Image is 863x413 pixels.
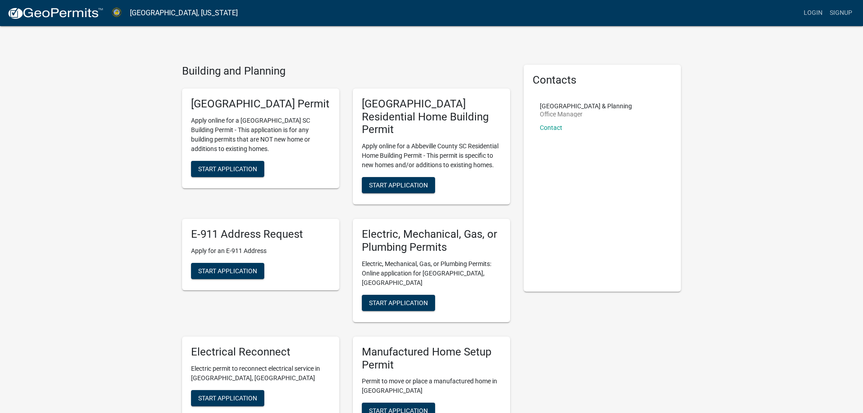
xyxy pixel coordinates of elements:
span: Start Application [198,394,257,401]
a: Signup [826,4,856,22]
a: Login [800,4,826,22]
button: Start Application [191,390,264,406]
p: Apply online for a [GEOGRAPHIC_DATA] SC Building Permit - This application is for any building pe... [191,116,330,154]
h5: Manufactured Home Setup Permit [362,346,501,372]
p: Apply online for a Abbeville County SC Residential Home Building Permit - This permit is specific... [362,142,501,170]
img: Abbeville County, South Carolina [111,7,123,19]
span: Start Application [369,182,428,189]
p: Electric permit to reconnect electrical service in [GEOGRAPHIC_DATA], [GEOGRAPHIC_DATA] [191,364,330,383]
a: [GEOGRAPHIC_DATA], [US_STATE] [130,5,238,21]
p: [GEOGRAPHIC_DATA] & Planning [540,103,632,109]
h5: Contacts [533,74,672,87]
button: Start Application [191,161,264,177]
button: Start Application [362,295,435,311]
span: Start Application [198,165,257,172]
p: Electric, Mechanical, Gas, or Plumbing Permits: Online application for [GEOGRAPHIC_DATA], [GEOGRA... [362,259,501,288]
button: Start Application [362,177,435,193]
h5: Electrical Reconnect [191,346,330,359]
p: Apply for an E-911 Address [191,246,330,256]
h5: E-911 Address Request [191,228,330,241]
h5: Electric, Mechanical, Gas, or Plumbing Permits [362,228,501,254]
h4: Building and Planning [182,65,510,78]
span: Start Application [198,267,257,274]
a: Contact [540,124,562,131]
button: Start Application [191,263,264,279]
h5: [GEOGRAPHIC_DATA] Permit [191,98,330,111]
p: Permit to move or place a manufactured home in [GEOGRAPHIC_DATA] [362,377,501,395]
h5: [GEOGRAPHIC_DATA] Residential Home Building Permit [362,98,501,136]
span: Start Application [369,299,428,306]
p: Office Manager [540,111,632,117]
